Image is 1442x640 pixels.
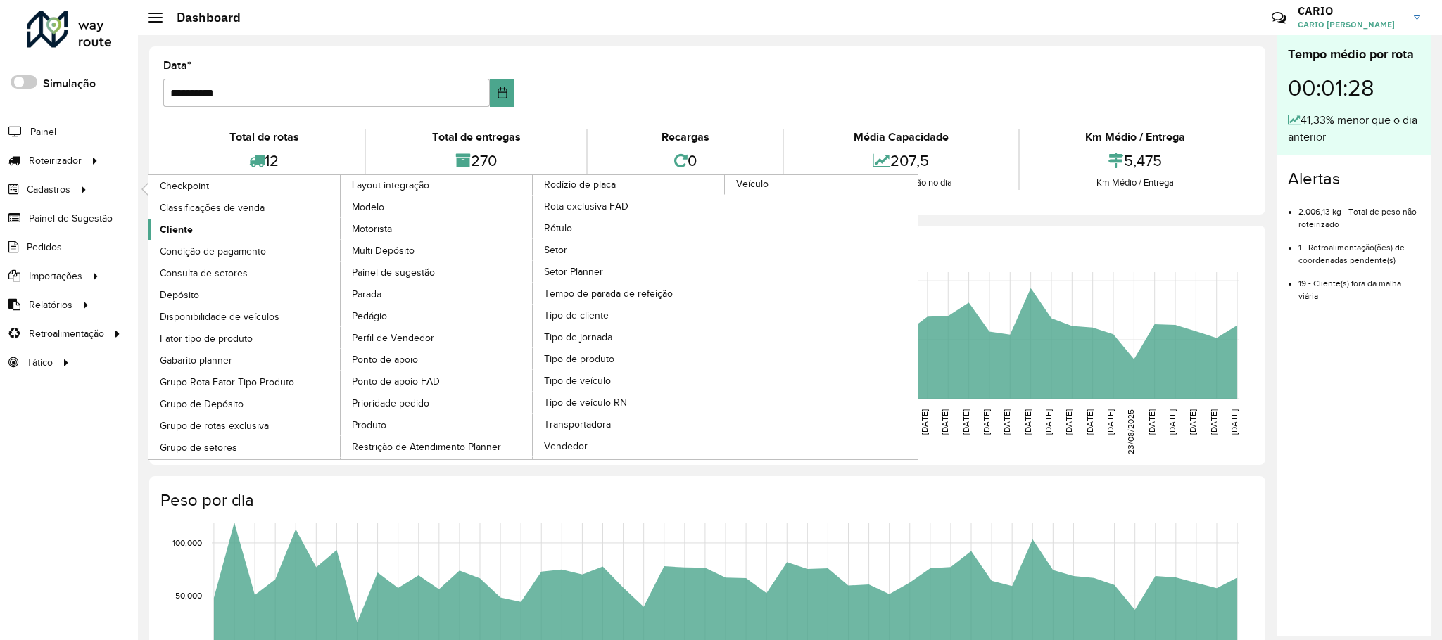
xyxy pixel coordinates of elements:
[544,286,673,301] span: Tempo de parada de refeição
[352,309,387,324] span: Pedágio
[163,10,241,25] h2: Dashboard
[369,146,583,176] div: 270
[160,490,1251,511] h4: Peso por dia
[1002,409,1011,435] text: [DATE]
[29,153,82,168] span: Roteirizador
[533,326,726,347] a: Tipo de jornada
[533,392,726,413] a: Tipo de veículo RN
[352,287,381,302] span: Parada
[352,243,415,258] span: Multi Depósito
[27,355,53,370] span: Tático
[352,396,429,411] span: Prioridade pedido
[148,306,341,327] a: Disponibilidade de veículos
[341,262,533,283] a: Painel de sugestão
[160,331,253,346] span: Fator tipo de produto
[172,538,202,547] text: 100,000
[544,177,616,192] span: Rodízio de placa
[27,182,70,197] span: Cadastros
[1288,45,1420,64] div: Tempo médio por rota
[160,309,279,324] span: Disponibilidade de veículos
[490,79,514,107] button: Choose Date
[961,409,970,435] text: [DATE]
[1229,409,1239,435] text: [DATE]
[29,297,72,312] span: Relatórios
[1288,64,1420,112] div: 00:01:28
[341,175,726,459] a: Rodízio de placa
[1264,3,1294,33] a: Contato Rápido
[533,217,726,238] a: Rótulo
[533,261,726,282] a: Setor Planner
[736,177,769,191] span: Veículo
[591,146,778,176] div: 0
[341,196,533,217] a: Modelo
[27,240,62,255] span: Pedidos
[1023,409,1032,435] text: [DATE]
[533,435,726,456] a: Vendedor
[788,146,1015,176] div: 207,5
[175,591,202,601] text: 50,000
[160,266,248,281] span: Consulta de setores
[1106,409,1115,435] text: [DATE]
[544,243,567,257] span: Setor
[1298,195,1420,231] li: 2.006,13 kg - Total de peso não roteirizado
[544,199,628,214] span: Rota exclusiva FAD
[544,395,627,410] span: Tipo de veículo RN
[533,414,726,435] a: Transportadora
[940,409,949,435] text: [DATE]
[544,352,614,366] span: Tipo de produto
[352,440,501,454] span: Restrição de Atendimento Planner
[148,219,341,240] a: Cliente
[369,129,583,146] div: Total de entregas
[533,305,726,326] a: Tipo de cliente
[533,175,918,459] a: Veículo
[352,352,418,367] span: Ponto de apoio
[148,284,341,305] a: Depósito
[352,374,440,389] span: Ponto de apoio FAD
[1298,267,1420,302] li: 19 - Cliente(s) fora da malha viária
[544,264,603,279] span: Setor Planner
[341,283,533,305] a: Parada
[148,241,341,262] a: Condição de pagamento
[352,200,384,215] span: Modelo
[43,75,96,92] label: Simulação
[352,178,429,193] span: Layout integração
[148,328,341,349] a: Fator tipo de produto
[29,326,104,341] span: Retroalimentação
[544,373,611,388] span: Tipo de veículo
[148,415,341,436] a: Grupo de rotas exclusiva
[1023,176,1248,190] div: Km Médio / Entrega
[160,179,209,193] span: Checkpoint
[1298,231,1420,267] li: 1 - Retroalimentação(ões) de coordenadas pendente(s)
[1168,409,1177,435] text: [DATE]
[352,331,434,345] span: Perfil de Vendedor
[30,124,56,139] span: Painel
[1085,409,1094,435] text: [DATE]
[533,370,726,391] a: Tipo de veículo
[160,397,244,411] span: Grupo de Depósito
[533,196,726,217] a: Rota exclusiva FAD
[160,353,232,368] span: Gabarito planner
[341,371,533,392] a: Ponto de apoio FAD
[341,349,533,370] a: Ponto de apoio
[352,265,435,280] span: Painel de sugestão
[160,440,237,455] span: Grupo de setores
[167,146,361,176] div: 12
[1023,129,1248,146] div: Km Médio / Entrega
[1023,146,1248,176] div: 5,475
[533,348,726,369] a: Tipo de produto
[352,418,386,433] span: Produto
[544,439,588,454] span: Vendedor
[352,222,392,236] span: Motorista
[29,211,113,226] span: Painel de Sugestão
[148,393,341,414] a: Grupo de Depósito
[1147,409,1156,435] text: [DATE]
[1188,409,1197,435] text: [DATE]
[341,218,533,239] a: Motorista
[544,330,612,345] span: Tipo de jornada
[788,129,1015,146] div: Média Capacidade
[1288,112,1420,146] div: 41,33% menor que o dia anterior
[1298,4,1403,18] h3: CARIO
[160,222,193,237] span: Cliente
[148,371,341,392] a: Grupo Rota Fator Tipo Produto
[148,350,341,371] a: Gabarito planner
